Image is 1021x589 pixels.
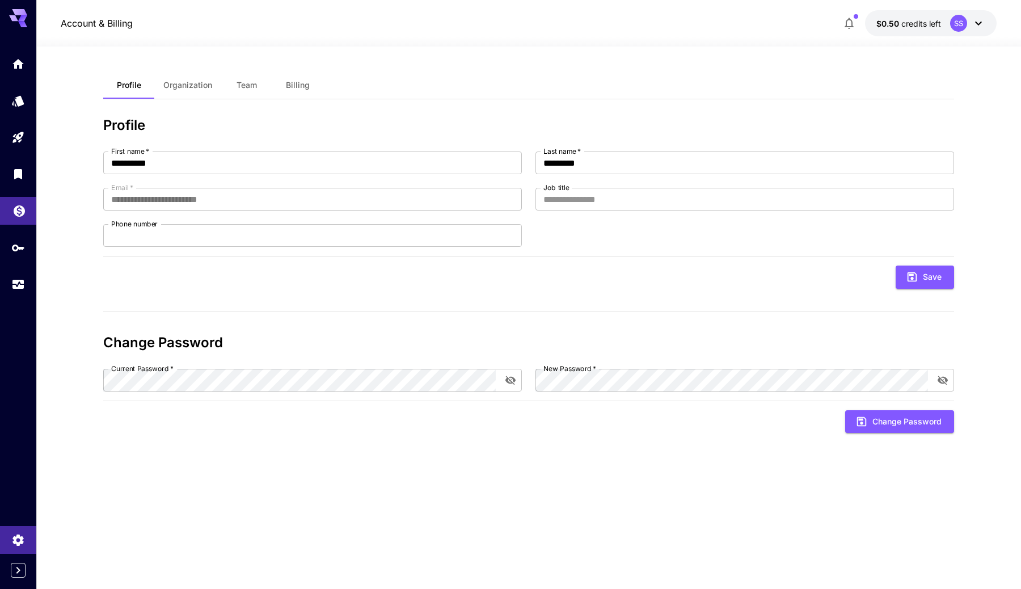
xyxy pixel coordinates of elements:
a: Account & Billing [61,16,133,30]
button: Expand sidebar [11,563,26,578]
div: Usage [11,274,25,288]
div: Wallet [12,200,26,214]
label: Job title [543,183,569,192]
div: Playground [11,131,25,145]
div: $0.50468 [876,18,941,30]
span: Organization [163,80,212,90]
div: SS [950,15,967,32]
div: Models [11,90,25,104]
span: $0.50 [876,19,901,28]
div: API Keys [11,241,25,255]
div: Library [11,167,25,181]
iframe: Chat Widget [964,535,1021,589]
button: toggle password visibility [933,370,953,390]
button: toggle password visibility [500,370,521,390]
nav: breadcrumb [61,16,133,30]
span: Billing [286,80,310,90]
div: Home [11,53,25,68]
div: Settings [11,533,25,547]
span: Profile [117,80,141,90]
h3: Profile [103,117,954,133]
button: Change Password [845,410,954,434]
button: Save [896,266,954,289]
label: New Password [543,364,596,373]
span: Team [237,80,257,90]
span: credits left [901,19,941,28]
h3: Change Password [103,335,954,351]
label: Current Password [111,364,174,373]
button: $0.50468SS [865,10,997,36]
label: Last name [543,146,581,156]
div: Chat-Widget [964,535,1021,589]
